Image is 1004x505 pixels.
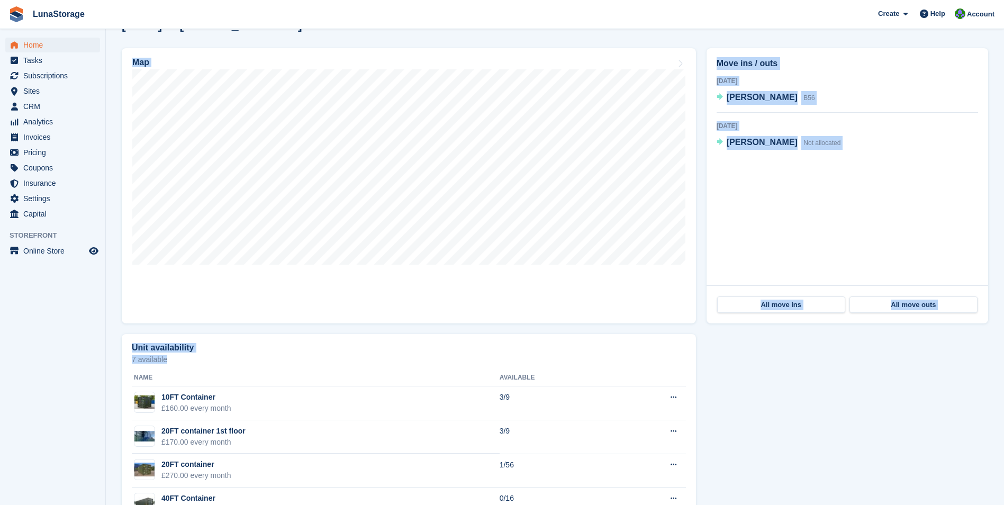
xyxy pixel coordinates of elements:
div: 20FT container [161,459,231,470]
div: £170.00 every month [161,437,246,448]
a: [PERSON_NAME] Not allocated [717,136,841,150]
a: menu [5,176,100,191]
a: menu [5,38,100,52]
a: All move ins [717,296,845,313]
a: menu [5,160,100,175]
a: menu [5,145,100,160]
img: Cathal Vaughan [955,8,965,19]
div: 20FT container 1st floor [161,426,246,437]
span: Sites [23,84,87,98]
a: menu [5,84,100,98]
td: 3/9 [500,420,614,454]
span: Create [878,8,899,19]
span: Subscriptions [23,68,87,83]
span: Help [930,8,945,19]
img: 10ft%20container.jpg [134,395,155,409]
span: B56 [803,94,815,102]
a: menu [5,114,100,129]
span: CRM [23,99,87,114]
h2: Unit availability [132,343,194,353]
a: Preview store [87,245,100,257]
span: Invoices [23,130,87,145]
span: Analytics [23,114,87,129]
td: 1/56 [500,454,614,488]
div: £270.00 every month [161,470,231,481]
span: Coupons [23,160,87,175]
h2: Map [132,58,149,67]
th: Available [500,369,614,386]
a: menu [5,99,100,114]
span: Online Store [23,244,87,258]
a: menu [5,206,100,221]
span: Settings [23,191,87,206]
span: Tasks [23,53,87,68]
span: Account [967,9,994,20]
a: LunaStorage [29,5,89,23]
td: 3/9 [500,386,614,420]
p: 7 available [132,356,686,363]
span: Pricing [23,145,87,160]
img: 20ft%20%201st%20floor.jpg [134,431,155,441]
th: Name [132,369,500,386]
div: 40FT Container [161,493,231,504]
span: Insurance [23,176,87,191]
div: 10FT Container [161,392,231,403]
div: [DATE] [717,76,978,86]
span: Not allocated [803,139,840,147]
a: [PERSON_NAME] B56 [717,91,815,105]
a: menu [5,130,100,145]
a: All move outs [849,296,978,313]
a: menu [5,191,100,206]
span: [PERSON_NAME] [727,138,798,147]
span: [PERSON_NAME] [727,93,798,102]
div: [DATE] [717,121,978,131]
a: menu [5,244,100,258]
span: Storefront [10,230,105,241]
div: £160.00 every month [161,403,231,414]
a: menu [5,68,100,83]
a: menu [5,53,100,68]
img: 20ft%20container.jpg [134,463,155,476]
h2: Move ins / outs [717,57,978,70]
a: Map [122,48,696,323]
span: Home [23,38,87,52]
img: stora-icon-8386f47178a22dfd0bd8f6a31ec36ba5ce8667c1dd55bd0f319d3a0aa187defe.svg [8,6,24,22]
span: Capital [23,206,87,221]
